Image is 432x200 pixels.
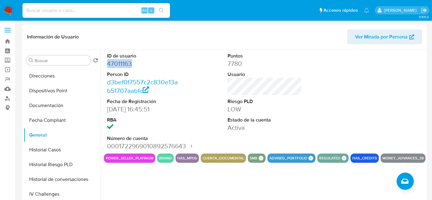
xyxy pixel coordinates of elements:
[107,59,181,68] dd: 47011163
[250,157,257,159] button: smb
[177,157,197,159] button: has_mpos
[269,157,307,159] button: advised_portfolio
[159,157,172,159] button: brand
[107,53,181,59] dt: ID de usuario
[228,123,302,132] dd: Activa
[24,157,101,172] button: Historial Riesgo PLD
[24,172,101,187] button: Historial de conversaciones
[107,78,178,95] a: d3bef0f7557c2c830e13ab51707aabfc
[24,128,101,142] button: General
[24,83,101,98] button: Dispositivos Point
[22,6,170,14] input: Buscar usuario o caso...
[107,71,181,78] dt: Person ID
[107,135,181,142] dt: Número de cuenta
[382,157,424,159] button: money_advances_38
[107,105,181,114] dd: [DATE] 16:45:51
[35,58,88,63] input: Buscar
[421,7,427,14] a: Salir
[107,98,181,105] dt: Fecha de Registración
[228,117,302,123] dt: Estado de la cuenta
[347,30,422,44] button: Ver Mirada por Persona
[228,53,302,59] dt: Puntos
[155,6,168,15] button: search-icon
[323,7,358,14] span: Accesos rápidos
[364,8,369,13] a: Notificaciones
[355,30,408,44] span: Ver Mirada por Persona
[319,157,340,159] button: regulated
[24,98,101,113] button: Documentación
[107,117,181,123] dt: RBA
[24,142,101,157] button: Historial Casos
[24,69,101,83] button: Direcciones
[228,98,302,105] dt: Riesgo PLD
[203,157,244,159] button: cuenta_documental
[24,113,101,128] button: Fecha Compliant
[93,58,98,65] button: Volver al orden por defecto
[352,157,377,159] button: has_credits
[27,34,79,40] h1: Información de Usuario
[384,7,419,13] p: irma.suarez@mercadolibre.com.mx
[228,105,302,114] dd: LOW
[142,7,147,13] span: Alt
[228,59,302,68] dd: 7780
[29,58,34,63] button: Buscar
[106,157,153,159] button: power_seller_platinum
[150,7,152,13] span: s
[228,71,302,78] dt: Usuario
[107,142,181,150] dd: 0001722969010892576643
